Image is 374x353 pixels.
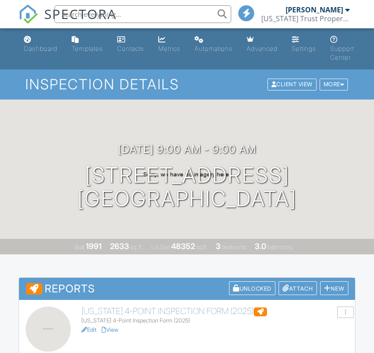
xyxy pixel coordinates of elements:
div: 1991 [86,242,102,251]
div: Automations [195,45,233,52]
div: Support Center [330,45,354,61]
div: Settings [292,45,316,52]
a: Contacts [114,32,148,57]
a: Advanced [243,32,281,57]
a: Templates [68,32,107,57]
div: Florida Trust Property Inspections [261,14,350,23]
span: Built [75,244,84,250]
h1: [STREET_ADDRESS] [GEOGRAPHIC_DATA] [77,164,297,211]
input: Search everything... [54,5,231,23]
a: Dashboard [20,32,61,57]
a: Settings [288,32,320,57]
a: View [102,326,118,333]
div: [US_STATE] 4-Point Inspection Form (2025) [81,317,348,324]
div: 3 [216,242,221,251]
div: Metrics [158,45,180,52]
h6: [US_STATE] 4-Point Inspection Form (2025) [81,307,348,316]
div: 2633 [110,242,129,251]
img: The Best Home Inspection Software - Spectora [19,4,38,24]
a: Client View [267,81,319,87]
div: Advanced [247,45,278,52]
a: Support Center [327,32,358,66]
div: Templates [72,45,103,52]
div: Client View [267,79,317,91]
a: Edit [81,326,96,333]
span: bedrooms [222,244,246,250]
a: Metrics [155,32,184,57]
h1: Inspection Details [25,77,349,92]
span: sq. ft. [130,244,143,250]
div: More [320,79,348,91]
span: sq.ft. [196,244,207,250]
a: Automations (Basic) [191,32,236,57]
div: 48352 [171,242,195,251]
div: Attach [279,281,317,295]
span: bathrooms [267,244,293,250]
a: SPECTORA [19,12,117,31]
h3: [DATE] 9:00 am - 9:00 am [118,143,256,155]
h3: Reports [19,278,355,300]
a: [US_STATE] 4-Point Inspection Form (2025) [US_STATE] 4-Point Inspection Form (2025) [81,307,348,324]
span: Lot Size [151,244,170,250]
div: Contacts [117,45,144,52]
div: Unlocked [229,281,275,295]
div: [PERSON_NAME] [286,5,343,14]
div: Dashboard [24,45,57,52]
div: New [320,281,348,295]
span: SPECTORA [44,4,117,23]
div: 3.0 [255,242,266,251]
